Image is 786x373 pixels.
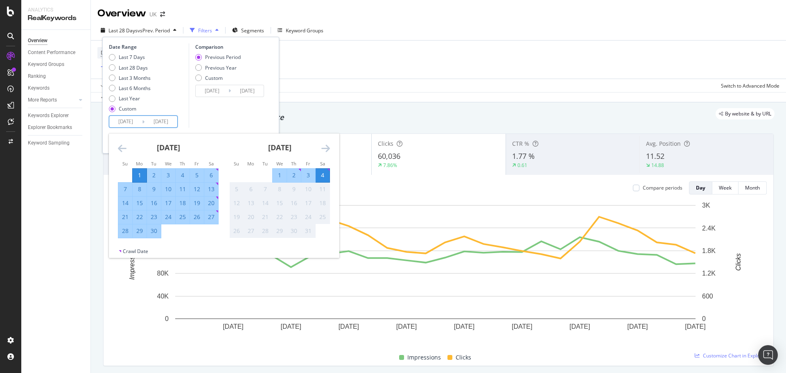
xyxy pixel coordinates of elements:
span: Avg. Position [646,140,681,147]
td: Not available. Friday, October 24, 2025 [301,210,316,224]
div: Analytics [28,7,84,14]
span: Impressions [407,353,441,362]
div: Last Year [109,95,151,102]
div: 18 [176,199,190,207]
div: 22 [273,213,287,221]
button: Month [739,181,767,194]
td: Not available. Wednesday, October 22, 2025 [273,210,287,224]
div: legacy label [716,108,775,120]
div: Previous Period [195,54,241,61]
div: 8 [273,185,287,193]
div: Move backward to switch to the previous month. [118,143,126,154]
a: Keyword Sampling [28,139,85,147]
td: Not available. Tuesday, October 28, 2025 [258,224,273,238]
td: Not available. Monday, October 6, 2025 [244,182,258,196]
div: Custom [195,75,241,81]
div: Previous Period [205,54,241,61]
div: 18 [316,199,330,207]
div: 14 [258,199,272,207]
div: arrow-right-arrow-left [160,11,165,17]
td: Selected. Friday, September 19, 2025 [190,196,204,210]
small: Th [180,161,185,167]
span: vs Prev. Period [138,27,170,34]
button: Keyword Groups [274,24,327,37]
button: Filters [187,24,222,37]
div: 7.86% [383,162,397,169]
div: 3 [301,171,315,179]
td: Not available. Tuesday, October 14, 2025 [258,196,273,210]
td: Selected. Friday, September 26, 2025 [190,210,204,224]
td: Selected. Friday, September 5, 2025 [190,168,204,182]
small: We [276,161,283,167]
td: Not available. Thursday, October 9, 2025 [287,182,301,196]
div: 11 [316,185,330,193]
text: 0 [165,315,169,322]
div: 29 [133,227,147,235]
input: Start Date [196,85,228,97]
span: Clicks [456,353,471,362]
div: 21 [118,213,132,221]
td: Selected. Wednesday, September 17, 2025 [161,196,176,210]
td: Not available. Tuesday, October 21, 2025 [258,210,273,224]
div: 23 [147,213,161,221]
div: 7 [258,185,272,193]
span: Customize Chart in Explorer [703,352,767,359]
span: 60,036 [378,151,400,161]
div: 16 [147,199,161,207]
div: Compare periods [643,184,682,191]
div: 22 [133,213,147,221]
div: 25 [176,213,190,221]
td: Not available. Sunday, October 12, 2025 [230,196,244,210]
td: Selected. Sunday, September 28, 2025 [118,224,133,238]
td: Selected. Sunday, September 14, 2025 [118,196,133,210]
div: Comparison [195,43,267,50]
div: 26 [230,227,244,235]
div: Custom [119,105,136,112]
div: 2 [147,171,161,179]
td: Selected. Tuesday, September 23, 2025 [147,210,161,224]
td: Selected as start date. Monday, September 1, 2025 [133,168,147,182]
td: Selected as end date. Saturday, October 4, 2025 [316,168,330,182]
a: Keywords Explorer [28,111,85,120]
div: Explorer Bookmarks [28,123,72,132]
div: Date Range [109,43,187,50]
a: Keywords [28,84,85,93]
text: 0 [702,315,706,322]
td: Selected. Monday, September 22, 2025 [133,210,147,224]
td: Selected. Saturday, September 20, 2025 [204,196,219,210]
a: More Reports [28,96,77,104]
div: 10 [161,185,175,193]
td: Selected. Thursday, September 18, 2025 [176,196,190,210]
div: 4 [316,171,330,179]
small: Sa [209,161,214,167]
text: [DATE] [454,323,474,330]
div: Overview [97,7,146,20]
span: Segments [241,27,264,34]
td: Selected. Wednesday, October 1, 2025 [273,168,287,182]
div: 12 [190,185,204,193]
small: Tu [151,161,156,167]
text: 1.8K [702,247,716,254]
div: Last 7 Days [109,54,151,61]
td: Not available. Friday, October 31, 2025 [301,224,316,238]
td: Selected. Wednesday, September 3, 2025 [161,168,176,182]
div: 0.61 [517,162,527,169]
button: Switch to Advanced Mode [718,79,779,92]
a: Customize Chart in Explorer [695,352,767,359]
div: Keywords [28,84,50,93]
span: 11.52 [646,151,664,161]
div: Last 7 Days [119,54,145,61]
td: Selected. Saturday, September 6, 2025 [204,168,219,182]
div: Crawl Date [123,248,148,255]
div: 8 [133,185,147,193]
div: Last 6 Months [119,85,151,92]
div: Keyword Groups [28,60,64,69]
span: Clicks [378,140,393,147]
td: Not available. Monday, October 13, 2025 [244,196,258,210]
a: Content Performance [28,48,85,57]
div: 25 [316,213,330,221]
td: Selected. Thursday, September 11, 2025 [176,182,190,196]
div: 7 [118,185,132,193]
td: Selected. Monday, September 15, 2025 [133,196,147,210]
span: Device [101,49,116,56]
